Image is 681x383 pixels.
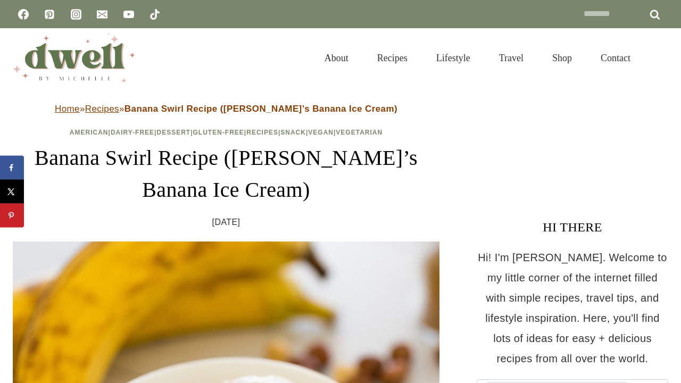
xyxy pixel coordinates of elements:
a: Shop [538,39,586,77]
span: | | | | | | | [70,129,383,136]
h3: HI THERE [477,218,668,237]
a: Dairy-Free [111,129,154,136]
time: [DATE] [212,214,240,230]
a: Snack [280,129,306,136]
a: Pinterest [39,4,60,25]
a: Vegan [308,129,334,136]
a: American [70,129,109,136]
a: Recipes [85,104,119,114]
a: Facebook [13,4,34,25]
a: YouTube [118,4,139,25]
a: Gluten-Free [193,129,244,136]
strong: Banana Swirl Recipe ([PERSON_NAME]’s Banana Ice Cream) [124,104,397,114]
a: Dessert [156,129,190,136]
span: » » [55,104,397,114]
a: Home [55,104,80,114]
a: Lifestyle [422,39,485,77]
a: Travel [485,39,538,77]
a: Recipes [363,39,422,77]
p: Hi! I'm [PERSON_NAME]. Welcome to my little corner of the internet filled with simple recipes, tr... [477,247,668,369]
a: TikTok [144,4,165,25]
a: About [310,39,363,77]
a: Vegetarian [336,129,383,136]
a: Instagram [65,4,87,25]
nav: Primary Navigation [310,39,645,77]
a: Recipes [246,129,278,136]
button: View Search Form [650,49,668,67]
h1: Banana Swirl Recipe ([PERSON_NAME]’s Banana Ice Cream) [13,142,439,206]
a: Email [92,4,113,25]
a: Contact [586,39,645,77]
img: DWELL by michelle [13,34,135,82]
